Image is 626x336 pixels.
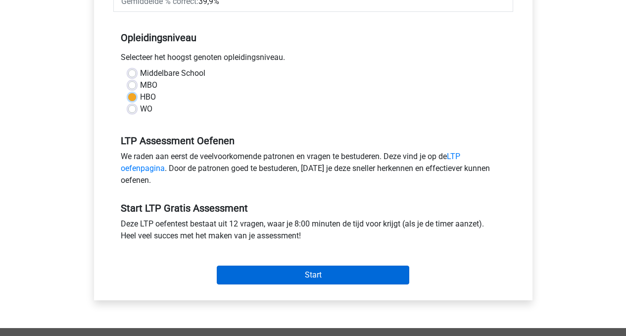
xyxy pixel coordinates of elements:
label: WO [140,103,152,115]
h5: LTP Assessment Oefenen [121,135,506,147]
label: Middelbare School [140,67,205,79]
input: Start [217,266,409,284]
h5: Start LTP Gratis Assessment [121,202,506,214]
div: Selecteer het hoogst genoten opleidingsniveau. [113,52,513,67]
div: Deze LTP oefentest bestaat uit 12 vragen, waar je 8:00 minuten de tijd voor krijgt (als je de tim... [113,218,513,246]
label: MBO [140,79,157,91]
div: We raden aan eerst de veelvoorkomende patronen en vragen te bestuderen. Deze vind je op de . Door... [113,151,513,190]
h5: Opleidingsniveau [121,28,506,48]
label: HBO [140,91,156,103]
